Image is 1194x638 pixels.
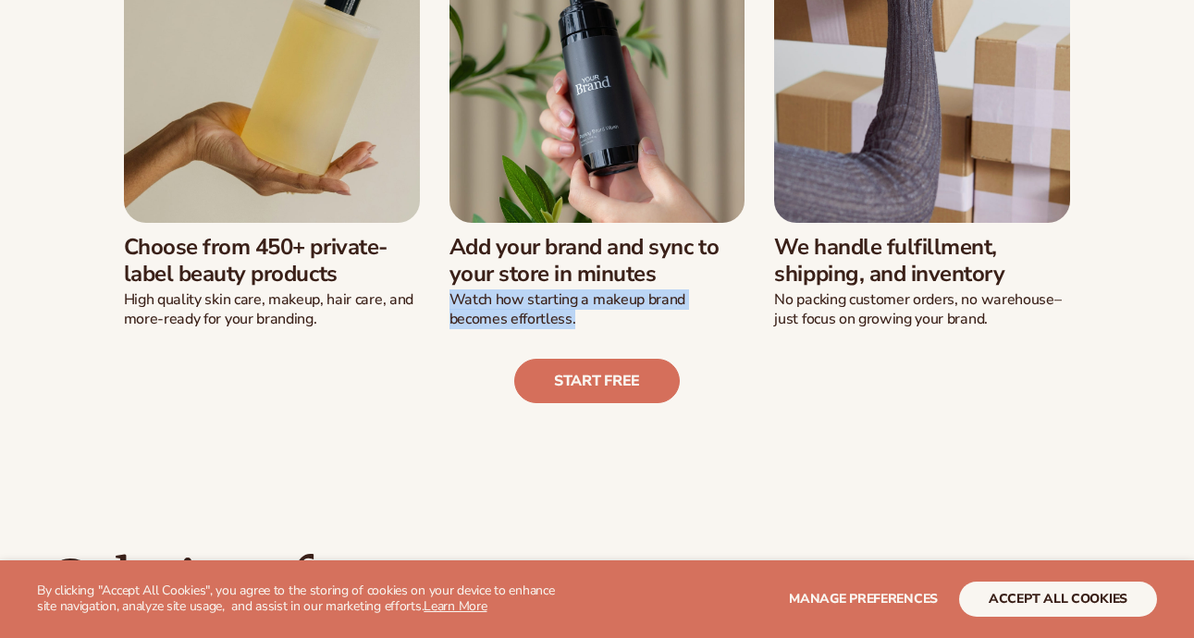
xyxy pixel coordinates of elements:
[449,290,745,329] p: Watch how starting a makeup brand becomes effortless.
[124,290,420,329] p: High quality skin care, makeup, hair care, and more-ready for your branding.
[424,597,486,615] a: Learn More
[449,234,745,288] h3: Add your brand and sync to your store in minutes
[774,234,1070,288] h3: We handle fulfillment, shipping, and inventory
[789,590,938,607] span: Manage preferences
[789,582,938,617] button: Manage preferences
[52,551,637,613] h2: Solutions for every stage
[959,582,1157,617] button: accept all cookies
[124,234,420,288] h3: Choose from 450+ private-label beauty products
[37,583,564,615] p: By clicking "Accept All Cookies", you agree to the storing of cookies on your device to enhance s...
[514,359,680,403] a: Start free
[774,290,1070,329] p: No packing customer orders, no warehouse–just focus on growing your brand.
